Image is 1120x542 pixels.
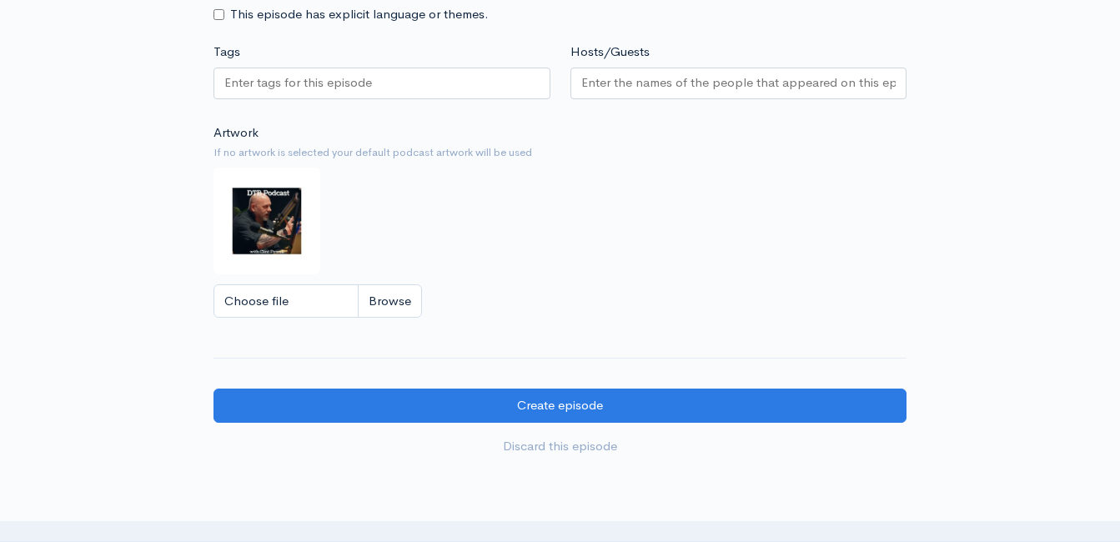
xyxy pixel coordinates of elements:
[213,389,907,423] input: Create episode
[224,73,374,93] input: Enter tags for this episode
[213,123,259,143] label: Artwork
[213,43,240,62] label: Tags
[213,144,907,161] small: If no artwork is selected your default podcast artwork will be used
[213,429,907,464] a: Discard this episode
[581,73,897,93] input: Enter the names of the people that appeared on this episode
[570,43,650,62] label: Hosts/Guests
[230,5,489,24] label: This episode has explicit language or themes.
